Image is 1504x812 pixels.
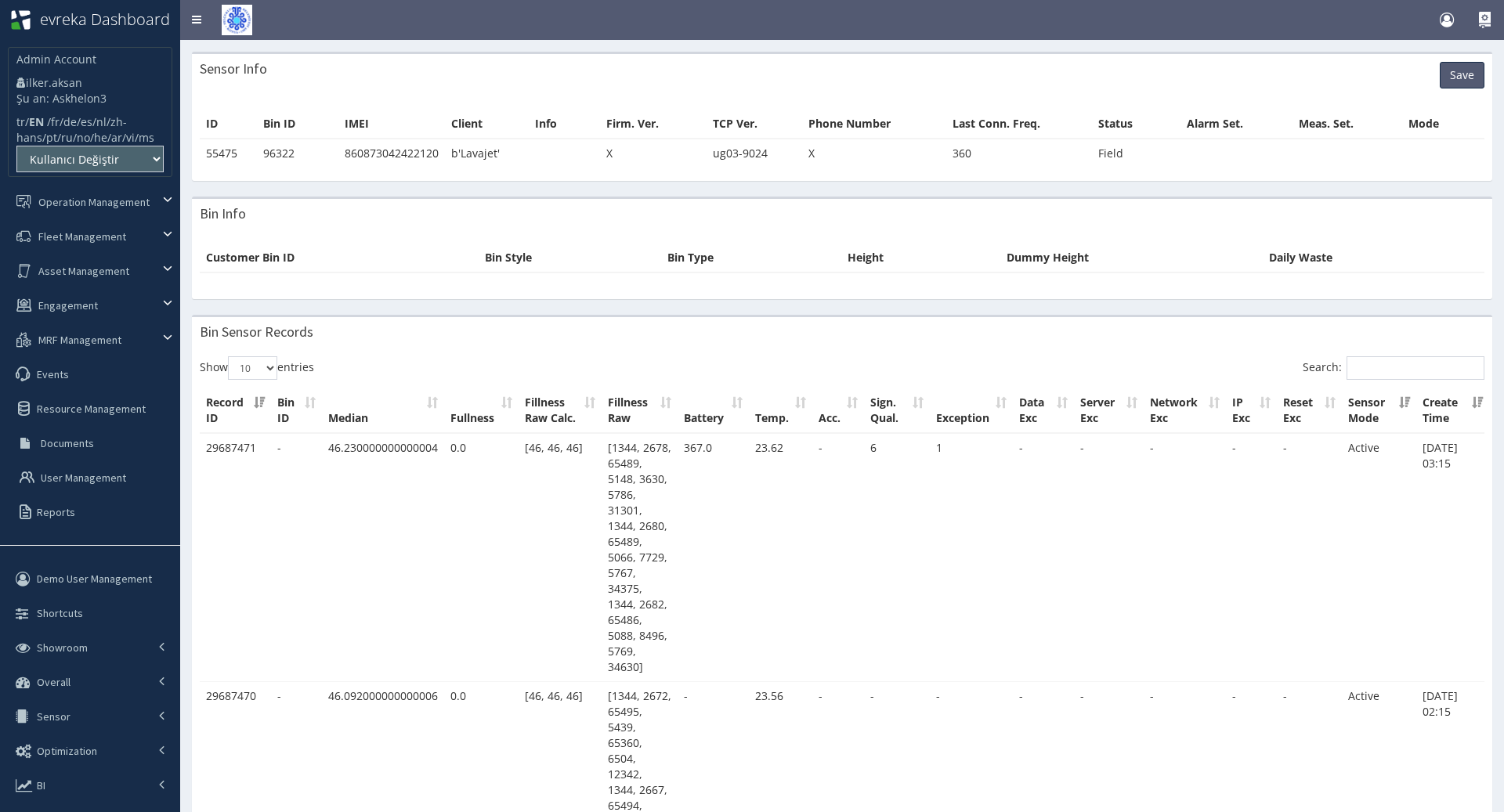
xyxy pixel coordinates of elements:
[600,139,707,168] td: X
[200,325,313,339] h3: Bin Sensor Records
[678,434,749,682] td: 367.0
[200,356,314,380] label: Show entries
[1074,388,1144,433] th: Server Exc: activate to sort column ascending
[946,110,1092,139] th: Last Conn. Freq.
[200,434,271,682] td: 29687471
[338,139,445,168] td: 860873042422120
[63,114,77,129] a: de
[1347,356,1484,380] input: Search:
[841,244,1000,272] th: Height
[37,572,152,586] span: Demo User Management
[4,495,180,529] a: Reports
[1478,12,1492,26] div: How Do I Use It?
[37,367,69,381] span: Events
[930,388,1013,433] th: Exception: activate to sort column ascending
[16,52,107,67] p: Admin Account
[602,434,678,682] td: [1344, 2678, 65489, 5148, 3630, 5786, 31301, 1344, 2680, 65489, 5066, 7729, 5767, 34375, 1344, 26...
[678,388,749,433] th: Battery: activate to sort column ascending
[41,471,126,485] span: User Management
[200,110,257,139] th: ID
[41,436,94,450] span: Documents
[707,139,802,168] td: ug03-9024
[61,130,73,145] a: ru
[37,606,83,620] span: Shortcuts
[707,110,802,139] th: TCP Ver.
[864,434,930,682] td: 6
[812,434,864,682] td: -
[519,388,602,433] th: Fillness Raw Calc.: activate to sort column ascending
[1013,388,1073,433] th: Data Exc: activate to sort column ascending
[37,675,70,689] span: Overall
[322,388,444,433] th: Median: activate to sort column ascending
[51,114,60,129] a: fr
[40,9,170,30] span: evreka Dashboard
[257,139,338,168] td: 96322
[37,641,88,655] span: Showroom
[1226,434,1277,682] td: -
[38,195,150,209] span: Operation Management
[444,388,519,433] th: Fullness: activate to sort column ascending
[139,130,154,145] a: ms
[1416,434,1489,682] td: [DATE] 03:15
[16,114,127,145] a: zh-hans
[1416,388,1489,433] th: Create Time: activate to sort column ascending
[1144,434,1226,682] td: -
[479,244,661,272] th: Bin Style
[930,434,1013,682] td: 1
[661,244,842,272] th: Bin Type
[228,356,277,380] select: Showentries
[46,130,57,145] a: pt
[16,114,25,129] a: tr
[1013,434,1073,682] td: -
[749,434,812,682] td: 23.62
[257,110,338,139] th: Bin ID
[1292,110,1402,139] th: Meas. Set.
[1277,388,1342,433] th: Reset Exc: activate to sort column ascending
[322,434,444,682] td: 46.230000000000004
[864,388,930,433] th: Sign. Qual.: activate to sort column ascending
[126,130,135,145] a: vi
[37,744,97,758] span: Optimization
[37,778,45,792] span: BI
[812,388,864,433] th: Acc.: activate to sort column ascending
[16,114,164,146] li: / / / / / / / / / / / / /
[1342,388,1416,433] th: Sensor Mode: activate to sort column ascending
[81,114,92,129] a: es
[444,434,519,682] td: 0.0
[1000,244,1263,272] th: Dummy Height
[602,388,678,433] th: Fillness Raw: activate to sort column ascending
[600,110,707,139] th: Firm. Ver.
[200,244,479,272] th: Customer Bin ID
[200,207,246,221] h3: Bin Info
[37,402,146,416] span: Resource Management
[1144,388,1226,433] th: Network Exc: activate to sort column ascending
[10,9,31,31] img: evreka_logo_1_HoezNYK_wy30KrO.png
[1402,110,1484,139] th: Mode
[200,139,257,168] td: 55475
[1180,110,1292,139] th: Alarm Set.
[445,110,530,139] th: Client
[1263,244,1484,272] th: Daily Waste
[1277,434,1342,682] td: -
[1092,139,1180,168] td: Field
[38,333,121,347] span: MRF Management
[37,709,70,724] span: Sensor
[802,110,946,139] th: Phone Number
[200,62,267,76] h3: Sensor Info
[338,110,445,139] th: IMEI
[77,130,90,145] a: no
[529,110,599,139] th: Info
[1226,388,1277,433] th: IP Exc: activate to sort column ascending
[38,264,129,278] span: Asset Management
[96,114,107,129] a: nl
[271,388,322,433] th: Bin ID: activate to sort column ascending
[749,388,812,433] th: Temp.: activate to sort column ascending
[519,434,602,682] td: [46, 46, 46]
[802,139,946,168] td: X
[1342,434,1416,682] td: Active
[1440,62,1484,88] button: Save
[1092,110,1180,139] th: Status
[946,139,1092,168] td: 360
[4,460,180,495] a: User Management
